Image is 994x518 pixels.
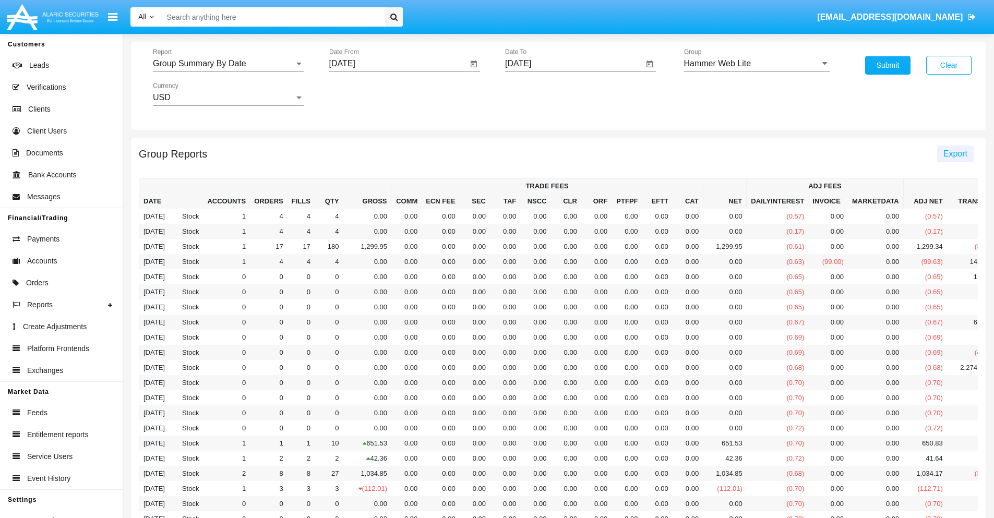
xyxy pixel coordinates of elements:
[747,345,809,360] td: (0.69)
[612,194,642,209] th: PTFPF
[747,209,809,224] td: (0.57)
[203,224,250,239] td: 1
[250,254,288,269] td: 4
[422,254,459,269] td: 0.00
[903,254,947,269] td: (99.63)
[903,209,947,224] td: (0.57)
[673,254,703,269] td: 0.00
[703,345,747,360] td: 0.00
[169,330,203,345] td: Stock
[27,429,89,440] span: Entitlement reports
[747,284,809,299] td: (0.65)
[747,330,809,345] td: (0.69)
[551,330,581,345] td: 0.00
[460,284,490,299] td: 0.00
[642,239,673,254] td: 0.00
[747,254,809,269] td: (0.63)
[288,178,315,209] th: Fills
[27,191,61,202] span: Messages
[903,284,947,299] td: (0.65)
[612,315,642,330] td: 0.00
[139,254,169,269] td: [DATE]
[27,365,63,376] span: Exchanges
[642,299,673,315] td: 0.00
[848,315,903,330] td: 0.00
[642,345,673,360] td: 0.00
[288,299,315,315] td: 0
[490,299,520,315] td: 0.00
[391,315,422,330] td: 0.00
[747,269,809,284] td: (0.65)
[612,345,642,360] td: 0.00
[250,178,288,209] th: Orders
[673,330,703,345] td: 0.00
[520,330,550,345] td: 0.00
[747,299,809,315] td: (0.65)
[703,299,747,315] td: 0.00
[139,330,169,345] td: [DATE]
[673,209,703,224] td: 0.00
[848,299,903,315] td: 0.00
[315,224,343,239] td: 4
[848,224,903,239] td: 0.00
[288,239,315,254] td: 17
[139,315,169,330] td: [DATE]
[138,13,147,21] span: All
[315,299,343,315] td: 0
[520,360,550,375] td: 0.00
[343,330,391,345] td: 0.00
[422,345,459,360] td: 0.00
[812,3,981,32] a: [EMAIL_ADDRESS][DOMAIN_NAME]
[520,284,550,299] td: 0.00
[343,209,391,224] td: 0.00
[315,330,343,345] td: 0
[391,209,422,224] td: 0.00
[460,194,490,209] th: SEC
[703,209,747,224] td: 0.00
[551,299,581,315] td: 0.00
[490,194,520,209] th: TAF
[250,345,288,360] td: 0
[422,239,459,254] td: 0.00
[581,299,612,315] td: 0.00
[943,149,967,158] span: Export
[29,60,49,71] span: Leads
[848,330,903,345] td: 0.00
[422,194,459,209] th: Ecn Fee
[520,269,550,284] td: 0.00
[315,239,343,254] td: 180
[343,299,391,315] td: 0.00
[703,239,747,254] td: 1,299.95
[926,56,972,75] button: Clear
[391,284,422,299] td: 0.00
[490,330,520,345] td: 0.00
[343,360,391,375] td: 0.00
[315,178,343,209] th: Qty
[848,269,903,284] td: 0.00
[703,330,747,345] td: 0.00
[937,146,974,162] button: Export
[250,224,288,239] td: 4
[250,299,288,315] td: 0
[288,330,315,345] td: 0
[808,209,848,224] td: 0.00
[612,239,642,254] td: 0.00
[848,239,903,254] td: 0.00
[642,269,673,284] td: 0.00
[490,284,520,299] td: 0.00
[703,254,747,269] td: 0.00
[490,224,520,239] td: 0.00
[203,178,250,209] th: Accounts
[139,299,169,315] td: [DATE]
[422,299,459,315] td: 0.00
[460,299,490,315] td: 0.00
[169,239,203,254] td: Stock
[288,209,315,224] td: 4
[27,126,67,137] span: Client Users
[169,345,203,360] td: Stock
[460,330,490,345] td: 0.00
[27,82,66,93] span: Verifications
[460,345,490,360] td: 0.00
[27,256,57,267] span: Accounts
[391,239,422,254] td: 0.00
